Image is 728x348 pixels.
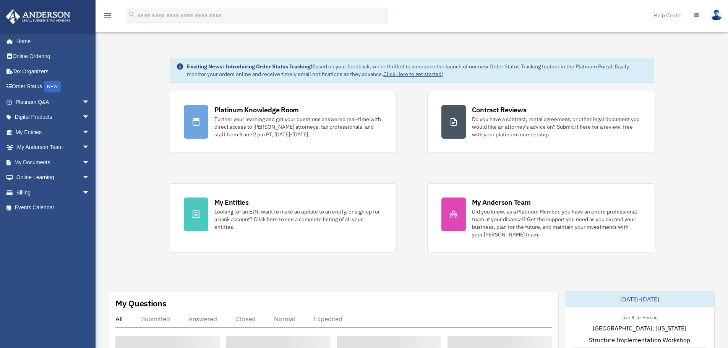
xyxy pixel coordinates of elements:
div: Normal [274,315,295,323]
div: Did you know, as a Platinum Member, you have an entire professional team at your disposal? Get th... [472,208,640,238]
div: All [115,315,123,323]
a: Tax Organizers [5,64,101,79]
div: Platinum Knowledge Room [214,105,299,115]
div: Do you have a contract, rental agreement, or other legal document you would like an attorney's ad... [472,115,640,138]
i: search [128,10,136,19]
div: Looking for an EIN, want to make an update to an entity, or sign up for a bank account? Click her... [214,208,383,231]
a: Order StatusNEW [5,79,101,95]
div: Based on your feedback, we're thrilled to announce the launch of our new Order Status Tracking fe... [187,63,648,78]
a: Home [5,34,97,49]
a: Online Ordering [5,49,101,64]
div: Expedited [313,315,342,323]
div: My Anderson Team [472,197,531,207]
strong: Exciting News: Introducing Order Status Tracking! [187,63,312,70]
a: My Documentsarrow_drop_down [5,155,101,170]
a: Digital Productsarrow_drop_down [5,110,101,125]
div: Further your learning and get your questions answered real-time with direct access to [PERSON_NAM... [214,115,383,138]
a: Platinum Knowledge Room Further your learning and get your questions answered real-time with dire... [170,91,397,153]
a: My Anderson Team Did you know, as a Platinum Member, you have an entire professional team at your... [427,183,654,253]
a: Online Learningarrow_drop_down [5,170,101,185]
div: My Entities [214,197,249,207]
span: arrow_drop_down [82,110,97,125]
img: User Pic [711,10,722,21]
span: arrow_drop_down [82,170,97,186]
div: My Questions [115,298,167,309]
a: My Entitiesarrow_drop_down [5,125,101,140]
a: Billingarrow_drop_down [5,185,101,200]
div: Contract Reviews [472,105,527,115]
a: Click Here to get started! [383,71,443,78]
span: arrow_drop_down [82,140,97,155]
a: My Anderson Teamarrow_drop_down [5,140,101,155]
span: Structure Implementation Workshop [589,335,690,345]
div: Answered [188,315,217,323]
div: [DATE]-[DATE] [565,291,714,307]
div: Closed [235,315,256,323]
a: My Entities Looking for an EIN, want to make an update to an entity, or sign up for a bank accoun... [170,183,397,253]
div: NEW [44,81,61,92]
a: Platinum Q&Aarrow_drop_down [5,94,101,110]
div: Submitted [141,315,170,323]
span: arrow_drop_down [82,125,97,140]
span: arrow_drop_down [82,155,97,170]
div: Live & In-Person [615,313,664,321]
span: arrow_drop_down [82,94,97,110]
i: menu [103,11,112,20]
span: arrow_drop_down [82,185,97,201]
a: Events Calendar [5,200,101,215]
img: Anderson Advisors Platinum Portal [3,9,73,24]
a: menu [103,13,112,20]
span: [GEOGRAPHIC_DATA], [US_STATE] [593,324,686,333]
a: Contract Reviews Do you have a contract, rental agreement, or other legal document you would like... [427,91,654,153]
